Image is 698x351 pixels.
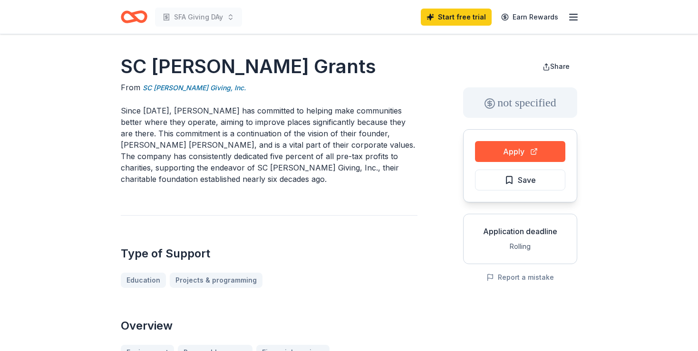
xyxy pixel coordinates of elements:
[486,272,554,283] button: Report a mistake
[475,170,565,190] button: Save
[535,57,577,76] button: Share
[143,82,246,94] a: SC [PERSON_NAME] Giving, Inc.
[495,9,564,26] a: Earn Rewards
[121,273,166,288] a: Education
[471,241,569,252] div: Rolling
[170,273,262,288] a: Projects & programming
[121,318,417,333] h2: Overview
[121,246,417,261] h2: Type of Support
[518,174,536,186] span: Save
[155,8,242,27] button: SFA Giving DAy
[550,62,570,70] span: Share
[121,105,417,185] p: Since [DATE], [PERSON_NAME] has committed to helping make communities better where they operate, ...
[471,226,569,237] div: Application deadline
[121,82,417,94] div: From
[463,87,577,118] div: not specified
[121,53,417,80] h1: SC [PERSON_NAME] Grants
[475,141,565,162] button: Apply
[121,6,147,28] a: Home
[174,11,223,23] span: SFA Giving DAy
[421,9,492,26] a: Start free trial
